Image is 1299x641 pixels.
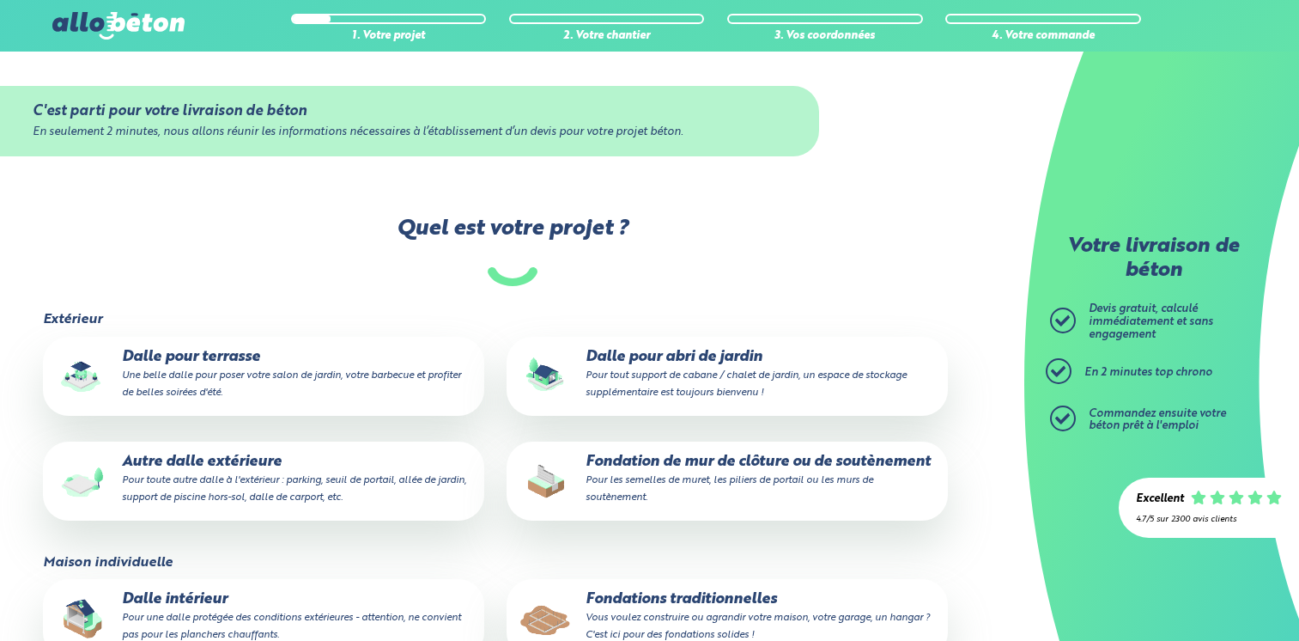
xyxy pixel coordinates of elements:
[122,475,466,503] small: Pour toute autre dalle à l'extérieur : parking, seuil de portail, allée de jardin, support de pis...
[945,30,1141,43] div: 4. Votre commande
[586,613,930,640] small: Vous voulez construire ou agrandir votre maison, votre garage, un hangar ? C'est ici pour des fon...
[519,454,574,509] img: final_use.values.closing_wall_fundation
[41,217,984,286] label: Quel est votre projet ?
[55,349,472,401] p: Dalle pour terrasse
[586,475,873,503] small: Pour les semelles de muret, les piliers de portail ou les murs de soutènement.
[519,454,936,506] p: Fondation de mur de clôture ou de soutènement
[33,103,786,119] div: C'est parti pour votre livraison de béton
[55,349,110,404] img: final_use.values.terrace
[1136,493,1184,506] div: Excellent
[1146,574,1280,622] iframe: Help widget launcher
[509,30,705,43] div: 2. Votre chantier
[43,555,173,571] legend: Maison individuelle
[1089,408,1226,432] span: Commandez ensuite votre béton prêt à l'emploi
[122,613,461,640] small: Pour une dalle protégée des conditions extérieures - attention, ne convient pas pour les plancher...
[43,312,102,327] legend: Extérieur
[1054,235,1252,283] p: Votre livraison de béton
[586,370,907,398] small: Pour tout support de cabane / chalet de jardin, un espace de stockage supplémentaire est toujours...
[55,454,110,509] img: final_use.values.outside_slab
[1084,367,1212,378] span: En 2 minutes top chrono
[55,454,472,506] p: Autre dalle extérieure
[727,30,923,43] div: 3. Vos coordonnées
[519,349,574,404] img: final_use.values.garden_shed
[519,349,936,401] p: Dalle pour abri de jardin
[1089,303,1213,339] span: Devis gratuit, calculé immédiatement et sans engagement
[291,30,487,43] div: 1. Votre projet
[52,12,185,40] img: allobéton
[33,126,786,139] div: En seulement 2 minutes, nous allons réunir les informations nécessaires à l’établissement d’un de...
[122,370,461,398] small: Une belle dalle pour poser votre salon de jardin, votre barbecue et profiter de belles soirées d'...
[1136,515,1282,524] div: 4.7/5 sur 2300 avis clients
